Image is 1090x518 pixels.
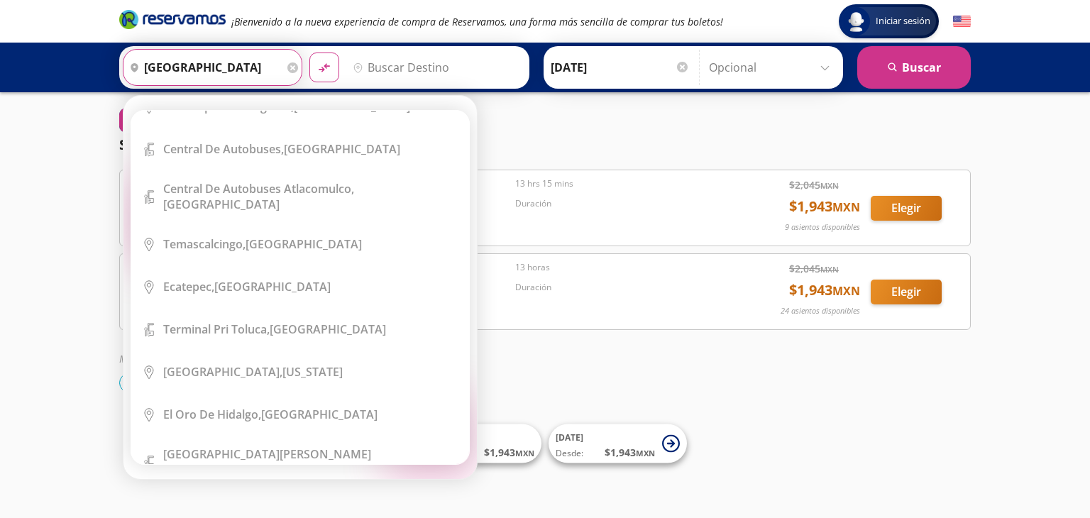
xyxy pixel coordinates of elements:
[163,141,400,157] div: [GEOGRAPHIC_DATA]
[163,321,386,337] div: [GEOGRAPHIC_DATA]
[781,305,860,317] p: 24 asientos disponibles
[549,424,687,463] button: [DATE]Desde:$1,943MXN
[871,280,942,304] button: Elegir
[515,448,534,458] small: MXN
[515,261,730,274] p: 13 horas
[163,407,261,422] b: El Oro de Hidalgo,
[163,446,458,478] div: [GEOGRAPHIC_DATA]
[163,279,331,294] div: [GEOGRAPHIC_DATA]
[163,446,371,478] b: [GEOGRAPHIC_DATA][PERSON_NAME] ([GEOGRAPHIC_DATA]) ,
[551,50,690,85] input: Elegir Fecha
[119,352,292,365] em: Mostrando todos los viajes disponibles
[789,177,839,192] span: $ 2,045
[832,199,860,215] small: MXN
[789,280,860,301] span: $ 1,943
[785,221,860,233] p: 9 asientos disponibles
[163,236,362,252] div: [GEOGRAPHIC_DATA]
[123,50,284,85] input: Buscar Origen
[820,264,839,275] small: MXN
[789,196,860,217] span: $ 1,943
[347,50,522,85] input: Buscar Destino
[163,407,378,422] div: [GEOGRAPHIC_DATA]
[515,281,730,294] p: Duración
[709,50,836,85] input: Opcional
[820,180,839,191] small: MXN
[163,236,246,252] b: Temascalcingo,
[556,447,583,460] span: Desde:
[163,364,343,380] div: [US_STATE]
[231,15,723,28] em: ¡Bienvenido a la nueva experiencia de compra de Reservamos, una forma más sencilla de comprar tus...
[163,181,458,212] div: [GEOGRAPHIC_DATA]
[832,283,860,299] small: MXN
[119,134,302,155] p: Seleccionar horario de ida
[119,9,226,30] i: Brand Logo
[636,448,655,458] small: MXN
[163,181,354,197] b: Central de Autobuses Atlacomulco,
[789,261,839,276] span: $ 2,045
[119,373,224,392] button: Cambiar de línea
[515,177,730,190] p: 13 hrs 15 mins
[871,196,942,221] button: Elegir
[953,13,971,31] button: English
[119,9,226,34] a: Brand Logo
[556,431,583,443] span: [DATE]
[163,364,282,380] b: [GEOGRAPHIC_DATA],
[163,141,284,157] b: Central de Autobuses,
[119,108,185,133] button: 0Filtros
[857,46,971,89] button: Buscar
[163,321,270,337] b: Terminal Pri Toluca,
[484,445,534,460] span: $ 1,943
[605,445,655,460] span: $ 1,943
[515,197,730,210] p: Duración
[163,279,214,294] b: Ecatepec,
[870,14,936,28] span: Iniciar sesión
